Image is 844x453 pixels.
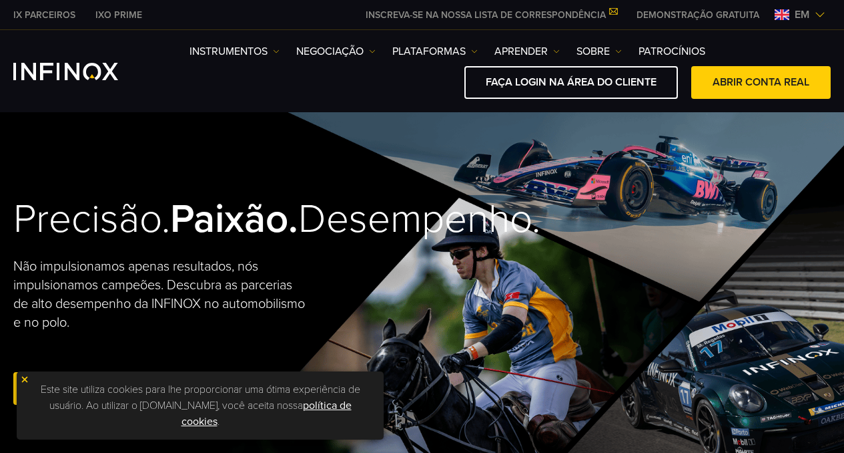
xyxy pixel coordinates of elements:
[356,9,626,21] a: INSCREVA-SE NA NOSSA LISTA DE CORRESPONDÊNCIA
[576,43,622,59] a: SOBRE
[494,43,560,59] a: Aprender
[170,195,298,243] font: Paixão.
[13,259,305,331] font: Não impulsionamos apenas resultados, nós impulsionamos campeões. Descubra as parcerias de alto de...
[13,63,149,80] a: Logotipo INFINOX
[366,9,606,21] font: INSCREVA-SE NA NOSSA LISTA DE CORRESPONDÊNCIA
[713,75,809,89] font: ABRIR CONTA REAL
[486,75,657,89] font: FAÇA LOGIN NA ÁREA DO CLIENTE
[296,43,376,59] a: NEGOCIAÇÃO
[85,8,152,22] a: INFINOX
[296,45,364,58] font: NEGOCIAÇÃO
[392,43,478,59] a: PLATAFORMAS
[95,9,142,21] font: IXO PRIME
[691,66,831,99] a: ABRIR CONTA REAL
[494,45,548,58] font: Aprender
[576,45,610,58] font: SOBRE
[13,9,75,21] font: IX PARCEIROS
[639,43,705,59] a: PATROCÍNIOS
[3,8,85,22] a: INFINOX
[639,45,705,58] font: PATROCÍNIOS
[464,66,678,99] a: FAÇA LOGIN NA ÁREA DO CLIENTE
[626,8,769,22] a: CARDÁPIO INFINOX
[41,383,360,412] font: Este site utiliza cookies para lhe proporcionar uma ótima experiência de usuário. Ao utilizar o [...
[795,8,809,21] font: em
[189,45,268,58] font: Instrumentos
[13,195,170,243] font: Precisão.
[392,45,466,58] font: PLATAFORMAS
[20,375,29,384] img: ícone amarelo de fechamento
[637,9,759,21] font: DEMONSTRAÇÃO GRATUITA
[298,195,540,243] font: Desempenho.
[218,415,220,428] font: .
[189,43,280,59] a: Instrumentos
[13,372,157,405] a: Abrir conta ativa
